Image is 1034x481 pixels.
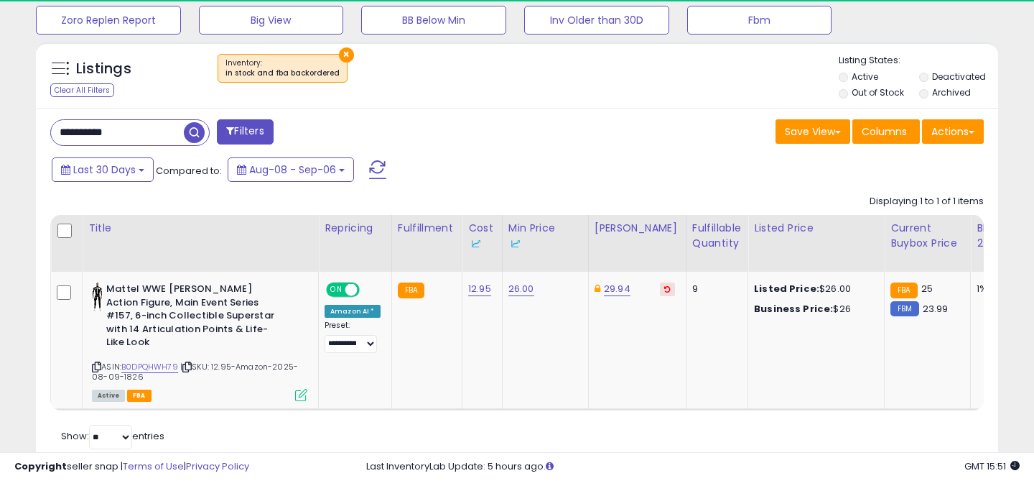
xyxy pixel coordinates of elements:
[852,70,878,83] label: Active
[249,162,336,177] span: Aug-08 - Sep-06
[199,6,344,35] button: Big View
[595,221,680,236] div: [PERSON_NAME]
[14,460,249,474] div: seller snap | |
[508,282,534,296] a: 26.00
[692,283,737,296] div: 9
[839,54,999,68] p: Listing States:
[468,221,496,251] div: Cost
[468,237,483,251] img: InventoryLab Logo
[14,459,67,473] strong: Copyright
[964,459,1020,473] span: 2025-10-7 15:51 GMT
[92,283,307,400] div: ASIN:
[92,283,103,311] img: 31wTBvjwdsL._SL40_.jpg
[977,283,1024,296] div: 1%
[52,157,154,182] button: Last 30 Days
[36,6,181,35] button: Zoro Replen Report
[121,361,178,373] a: B0DPQHWH79
[754,303,873,316] div: $26
[361,6,506,35] button: BB Below Min
[524,6,669,35] button: Inv Older than 30D
[228,157,354,182] button: Aug-08 - Sep-06
[366,460,1020,474] div: Last InventoryLab Update: 5 hours ago.
[468,236,496,251] div: Some or all of the values in this column are provided from Inventory Lab.
[754,283,873,296] div: $26.00
[339,47,354,63] button: ×
[754,282,819,296] b: Listed Price:
[325,321,381,353] div: Preset:
[358,284,381,296] span: OFF
[508,237,523,251] img: InventoryLab Logo
[186,459,249,473] a: Privacy Policy
[932,86,971,99] label: Archived
[468,282,491,296] a: 12.95
[862,124,907,139] span: Columns
[92,390,125,402] span: All listings currently available for purchase on Amazon
[775,119,850,144] button: Save View
[508,236,582,251] div: Some or all of the values in this column are provided from Inventory Lab.
[923,302,949,316] span: 23.99
[398,283,424,298] small: FBA
[325,305,381,318] div: Amazon AI *
[932,70,986,83] label: Deactivated
[156,164,222,178] span: Compared to:
[92,361,298,382] span: | SKU: 12.95-Amazon-2025-08-09-1826
[754,302,833,316] b: Business Price:
[977,221,1029,251] div: BB Share 24h.
[61,429,164,443] span: Show: entries
[922,119,984,144] button: Actions
[327,284,345,296] span: ON
[921,282,933,296] span: 25
[325,221,386,236] div: Repricing
[225,58,340,79] span: Inventory :
[398,221,456,236] div: Fulfillment
[890,221,964,251] div: Current Buybox Price
[508,221,582,251] div: Min Price
[76,59,131,79] h5: Listings
[852,86,904,99] label: Out of Stock
[890,301,918,316] small: FBM
[50,83,114,97] div: Clear All Filters
[604,282,630,296] a: 29.94
[73,162,136,177] span: Last 30 Days
[870,195,984,209] div: Displaying 1 to 1 of 1 items
[754,221,878,236] div: Listed Price
[217,119,273,145] button: Filters
[123,459,184,473] a: Terms of Use
[127,390,152,402] span: FBA
[225,68,340,78] div: in stock and fba backordered
[88,221,312,236] div: Title
[890,283,917,298] small: FBA
[852,119,920,144] button: Columns
[106,283,281,353] b: Mattel WWE [PERSON_NAME] Action Figure, Main Event Series #157, 6-inch Collectible Superstar with...
[687,6,832,35] button: Fbm
[692,221,742,251] div: Fulfillable Quantity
